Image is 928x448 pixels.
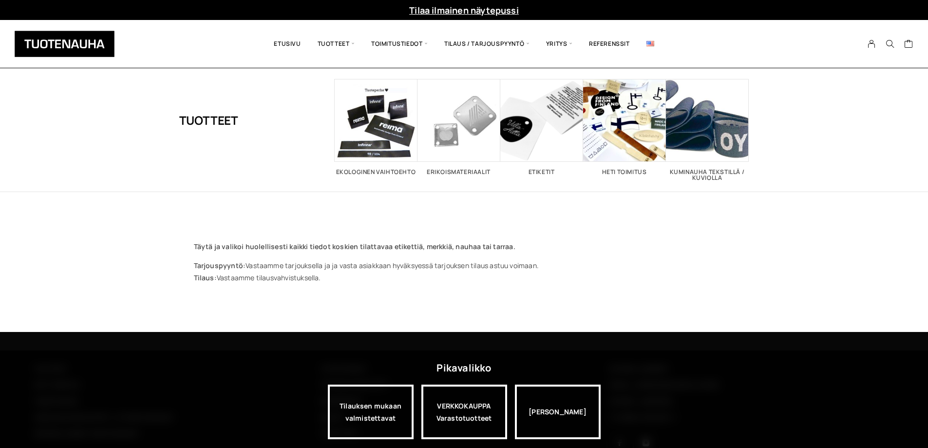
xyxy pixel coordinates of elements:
[335,169,417,175] h2: Ekologinen vaihtoehto
[194,242,515,251] strong: Täytä ja valikoi huolellisesti kaikki tiedot koskien tilattavaa etikettiä, merkkiä, nauhaa tai ta...
[666,169,749,181] h2: Kuminauha tekstillä / kuviolla
[417,169,500,175] h2: Erikoismateriaalit
[666,79,749,181] a: Visit product category Kuminauha tekstillä / kuviolla
[335,79,417,175] a: Visit product category Ekologinen vaihtoehto
[265,27,309,60] a: Etusivu
[363,27,436,60] span: Toimitustiedot
[583,79,666,175] a: Visit product category Heti toimitus
[15,31,114,57] img: Tuotenauha Oy
[436,27,538,60] span: Tilaus / Tarjouspyyntö
[500,169,583,175] h2: Etiketit
[194,261,246,270] strong: Tarjouspyyntö:
[500,79,583,175] a: Visit product category Etiketit
[179,79,238,162] h1: Tuotteet
[881,39,899,48] button: Search
[436,359,491,377] div: Pikavalikko
[417,79,500,175] a: Visit product category Erikoismateriaalit
[862,39,881,48] a: My Account
[581,27,638,60] a: Referenssit
[515,385,601,439] div: [PERSON_NAME]
[409,4,519,16] a: Tilaa ilmainen näytepussi
[646,41,654,46] img: English
[583,169,666,175] h2: Heti toimitus
[194,259,735,284] p: Vastaamme tarjouksella ja ja vasta asiakkaan hyväksyessä tarjouksen tilaus astuu voimaan. Vastaam...
[328,385,414,439] a: Tilauksen mukaan valmistettavat
[421,385,507,439] div: VERKKOKAUPPA Varastotuotteet
[309,27,363,60] span: Tuotteet
[421,385,507,439] a: VERKKOKAUPPAVarastotuotteet
[538,27,581,60] span: Yritys
[194,273,217,282] strong: Tilaus:
[904,39,913,51] a: Cart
